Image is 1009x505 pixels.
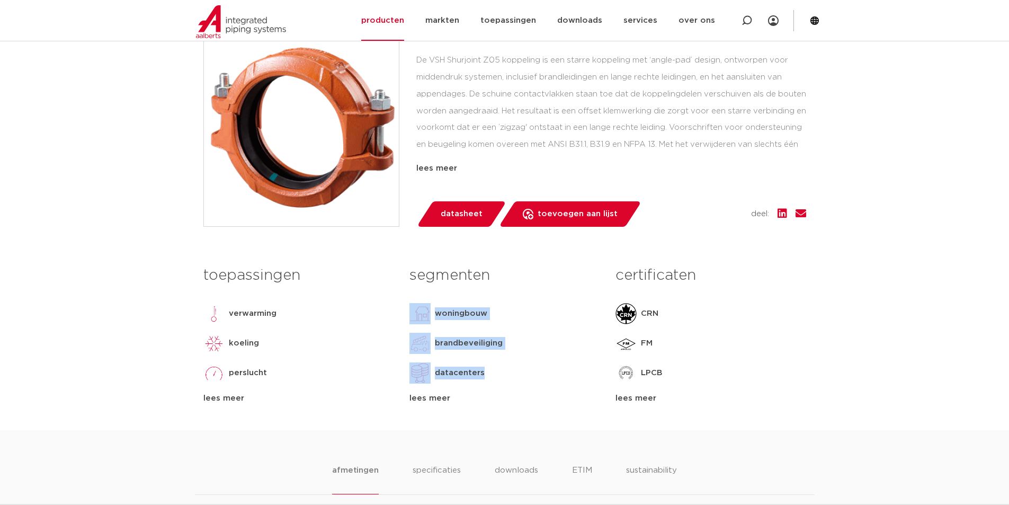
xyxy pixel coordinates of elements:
p: datacenters [435,367,485,379]
li: specificaties [413,464,461,494]
img: FM [615,333,637,354]
h3: segmenten [409,265,600,286]
div: lees meer [409,392,600,405]
p: LPCB [641,367,663,379]
li: ETIM [572,464,592,494]
h3: certificaten [615,265,806,286]
span: deel: [751,208,769,220]
div: lees meer [416,162,806,175]
img: Product Image for VSH Shurjoint groef starre koppeling -E- FF 219,1 oranje [204,31,399,226]
h3: toepassingen [203,265,394,286]
p: FM [641,337,653,350]
span: toevoegen aan lijst [538,206,618,223]
p: verwarming [229,307,276,320]
img: verwarming [203,303,225,324]
p: brandbeveiliging [435,337,503,350]
img: woningbouw [409,303,431,324]
div: De VSH Shurjoint Z05 koppeling is een starre koppeling met ‘angle-pad’ design, ontworpen voor mid... [416,52,806,158]
li: downloads [495,464,538,494]
img: LPCB [615,362,637,384]
img: datacenters [409,362,431,384]
a: datasheet [416,201,506,227]
img: perslucht [203,362,225,384]
p: koeling [229,337,259,350]
p: CRN [641,307,658,320]
p: woningbouw [435,307,487,320]
img: CRN [615,303,637,324]
div: lees meer [615,392,806,405]
img: koeling [203,333,225,354]
li: afmetingen [332,464,378,494]
img: brandbeveiliging [409,333,431,354]
p: perslucht [229,367,267,379]
span: datasheet [441,206,483,223]
div: lees meer [203,392,394,405]
li: sustainability [626,464,677,494]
